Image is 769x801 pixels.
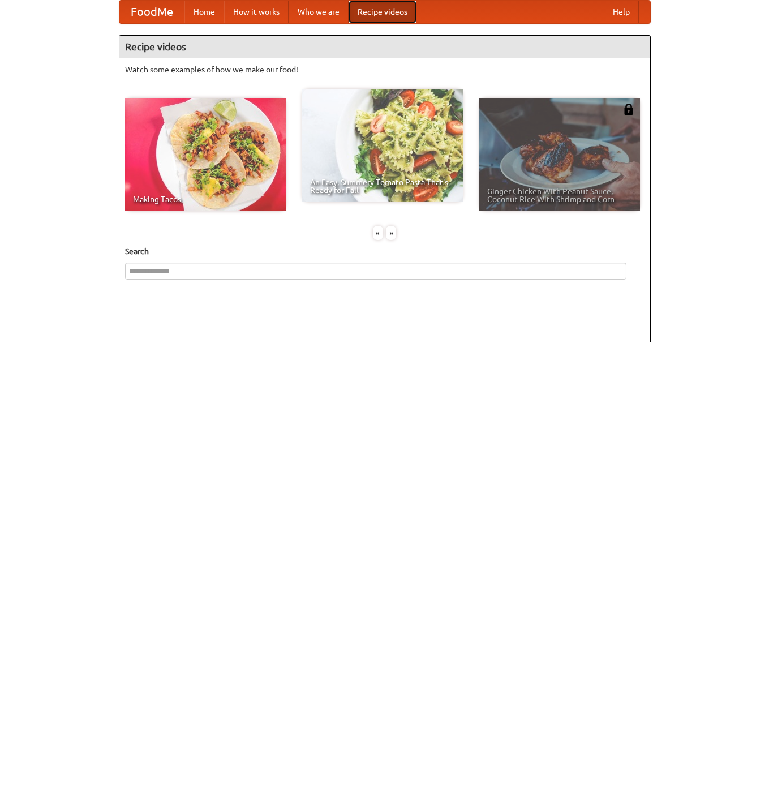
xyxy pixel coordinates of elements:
span: An Easy, Summery Tomato Pasta That's Ready for Fall [310,178,455,194]
div: « [373,226,383,240]
a: FoodMe [119,1,184,23]
img: 483408.png [623,104,634,115]
p: Watch some examples of how we make our food! [125,64,645,75]
a: Recipe videos [349,1,416,23]
a: An Easy, Summery Tomato Pasta That's Ready for Fall [302,89,463,202]
a: Home [184,1,224,23]
a: Who we are [289,1,349,23]
span: Making Tacos [133,195,278,203]
div: » [386,226,396,240]
a: Making Tacos [125,98,286,211]
a: How it works [224,1,289,23]
a: Help [604,1,639,23]
h4: Recipe videos [119,36,650,58]
h5: Search [125,246,645,257]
